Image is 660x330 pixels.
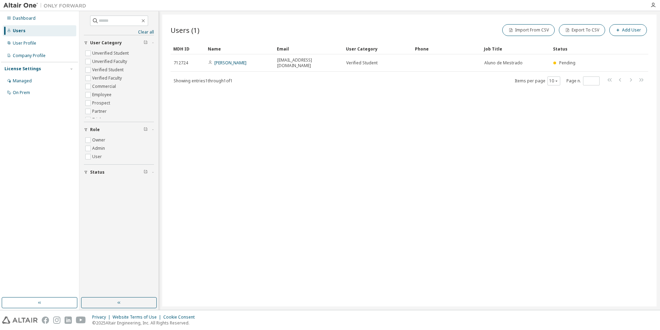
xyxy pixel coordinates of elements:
img: altair_logo.svg [2,317,38,324]
button: Add User [609,24,647,36]
div: Email [277,43,340,54]
div: Job Title [484,43,547,54]
div: Dashboard [13,16,36,21]
button: Export To CSV [559,24,605,36]
span: Users (1) [171,25,200,35]
div: Status [553,43,607,54]
span: Clear filter [144,40,148,46]
label: Verified Student [92,66,125,74]
span: Status [90,169,105,175]
p: © 2025 Altair Engineering, Inc. All Rights Reserved. [92,320,199,326]
span: User Category [90,40,122,46]
a: Clear all [84,29,154,35]
div: Website Terms of Use [113,314,163,320]
div: Privacy [92,314,113,320]
label: Admin [92,144,106,153]
label: Owner [92,136,107,144]
label: Employee [92,91,113,99]
label: Partner [92,107,108,116]
img: linkedin.svg [65,317,72,324]
img: instagram.svg [53,317,60,324]
label: Verified Faculty [92,74,123,82]
button: Import From CSV [502,24,555,36]
img: facebook.svg [42,317,49,324]
label: Unverified Faculty [92,57,128,66]
label: Commercial [92,82,117,91]
span: Clear filter [144,127,148,132]
span: Role [90,127,100,132]
label: Trial [92,116,102,124]
button: Role [84,122,154,137]
img: youtube.svg [76,317,86,324]
img: Altair One [3,2,90,9]
span: 712724 [174,60,188,66]
div: Users [13,28,26,34]
span: [EMAIL_ADDRESS][DOMAIN_NAME] [277,57,340,68]
a: [PERSON_NAME] [214,60,246,66]
div: MDH ID [173,43,202,54]
button: User Category [84,35,154,51]
div: User Category [346,43,409,54]
div: License Settings [4,66,41,72]
label: Unverified Student [92,49,130,57]
div: Phone [415,43,478,54]
div: Managed [13,78,32,84]
label: User [92,153,103,161]
span: Page n. [566,76,600,85]
div: Cookie Consent [163,314,199,320]
div: Company Profile [13,53,46,58]
button: Status [84,165,154,180]
span: Clear filter [144,169,148,175]
span: Showing entries 1 through 1 of 1 [174,78,233,84]
span: Pending [559,60,575,66]
span: Items per page [515,76,560,85]
button: 10 [549,78,559,84]
label: Prospect [92,99,111,107]
span: Verified Student [346,60,378,66]
span: Aluno de Mestrado [484,60,523,66]
div: User Profile [13,40,36,46]
div: On Prem [13,90,30,95]
div: Name [208,43,271,54]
